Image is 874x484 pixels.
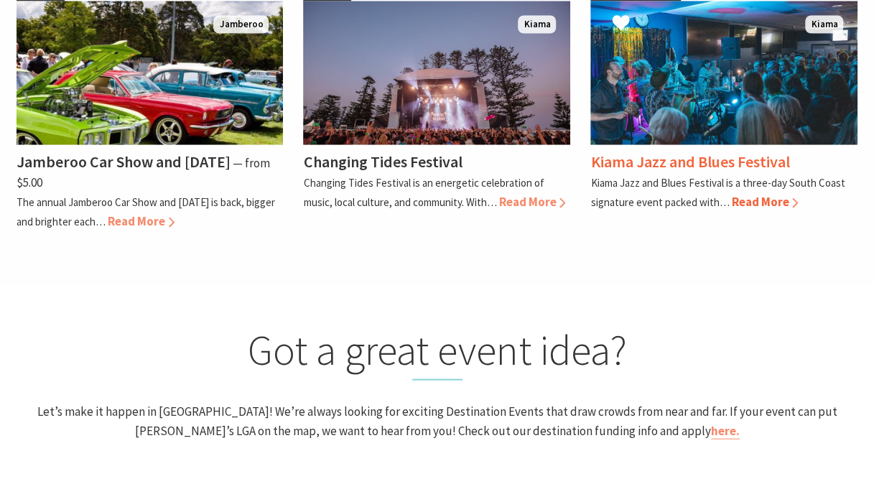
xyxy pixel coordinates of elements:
[17,195,275,228] p: The annual Jamberoo Car Show and [DATE] is back, bigger and brighter each…
[303,176,544,209] p: Changing Tides Festival is an energetic celebration of music, local culture, and community. With…
[17,155,270,190] span: ⁠— from $5.00
[303,1,570,145] img: Changing Tides Main Stage
[590,1,857,145] img: Kiama Bowling Club
[303,152,462,172] h4: Changing Tides Festival
[731,194,798,210] span: Read More
[711,423,740,439] a: here.
[498,194,565,210] span: Read More
[805,16,843,34] span: Kiama
[213,16,269,34] span: Jamberoo
[17,1,284,145] img: Jamberoo Car Show
[17,152,231,172] h4: Jamberoo Car Show and [DATE]
[12,402,863,441] p: Let’s make it happen in [GEOGRAPHIC_DATA]! We’re always looking for exciting Destination Events t...
[590,176,845,209] p: Kiama Jazz and Blues Festival is a three-day South Coast signature event packed with…
[590,152,789,172] h4: Kiama Jazz and Blues Festival
[12,325,863,381] h2: Got a great event idea?
[108,213,175,229] span: Read More
[518,16,556,34] span: Kiama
